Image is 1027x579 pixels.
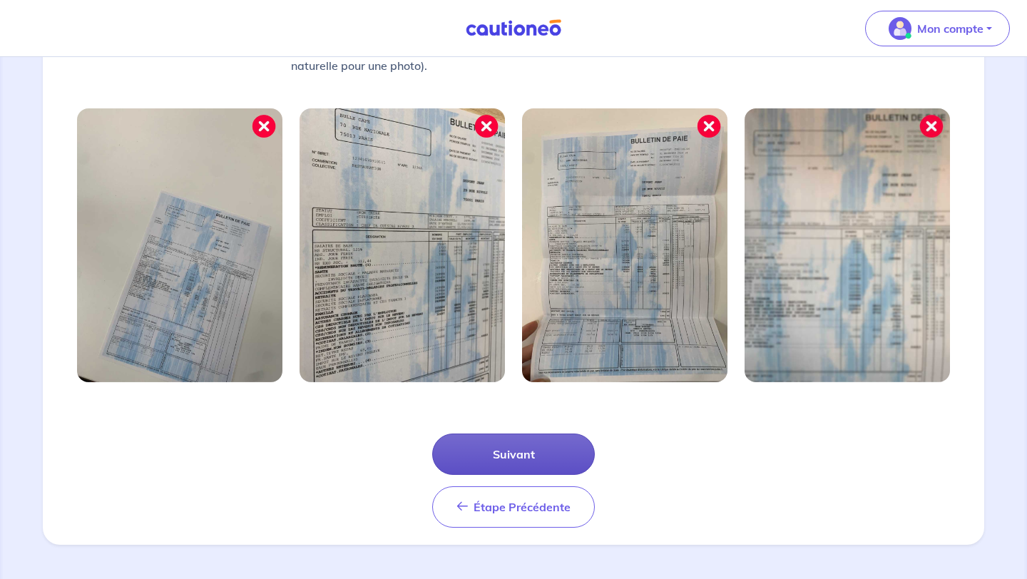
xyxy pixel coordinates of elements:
img: Image mal cadrée 2 [300,108,505,382]
img: Image mal cadrée 1 [77,108,282,382]
span: Étape Précédente [474,500,571,514]
img: Cautioneo [460,19,567,37]
img: Image mal cadrée 4 [745,108,950,382]
button: illu_account_valid_menu.svgMon compte [865,11,1010,46]
img: Image mal cadrée 3 [522,108,727,382]
p: Mon compte [917,20,983,37]
button: Suivant [432,434,595,475]
button: Étape Précédente [432,486,595,528]
img: illu_account_valid_menu.svg [889,17,911,40]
